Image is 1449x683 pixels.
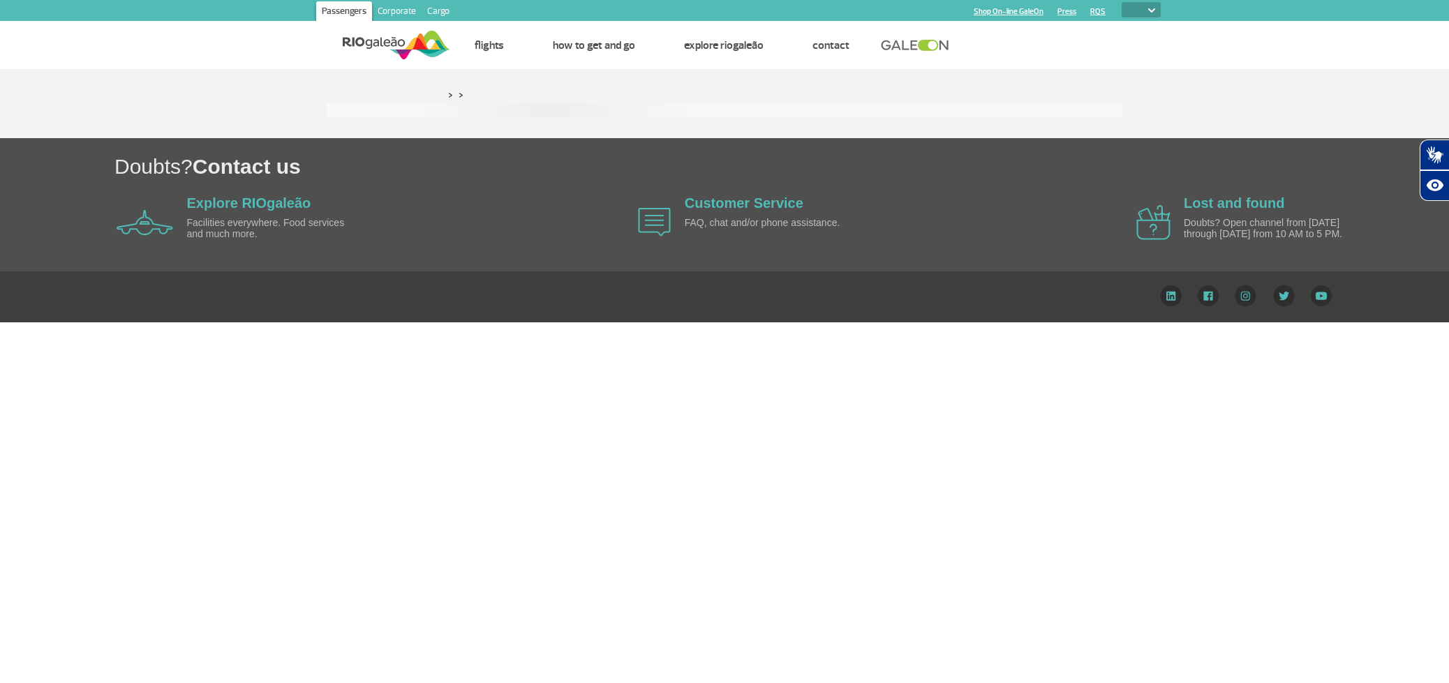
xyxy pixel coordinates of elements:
[316,1,372,24] a: Passengers
[1420,140,1449,201] div: Plugin de acessibilidade da Hand Talk.
[1057,7,1076,16] a: Press
[448,87,453,103] a: >
[1420,170,1449,201] button: Abrir recursos assistivos.
[553,38,635,52] a: How to get and go
[1198,285,1219,306] img: Facebook
[422,1,455,24] a: Cargo
[1160,285,1182,306] img: LinkedIn
[1184,195,1284,211] a: Lost and found
[974,7,1043,16] a: Shop On-line GaleOn
[193,155,301,178] span: Contact us
[638,208,671,237] img: airplane icon
[812,38,849,52] a: Contact
[684,38,764,52] a: Explore RIOgaleão
[1136,205,1171,240] img: airplane icon
[685,218,845,228] p: FAQ, chat and/or phone assistance.
[114,152,1449,181] h1: Doubts?
[1184,218,1344,239] p: Doubts? Open channel from [DATE] through [DATE] from 10 AM to 5 PM.
[372,1,422,24] a: Corporate
[1420,140,1449,170] button: Abrir tradutor de língua de sinais.
[117,210,173,235] img: airplane icon
[187,195,311,211] a: Explore RIOgaleão
[1311,285,1332,306] img: YouTube
[685,195,803,211] a: Customer Service
[1090,7,1106,16] a: RQS
[1235,285,1256,306] img: Instagram
[1273,285,1295,306] img: Twitter
[187,218,348,239] p: Facilities everywhere. Food services and much more.
[459,87,463,103] a: >
[475,38,504,52] a: Flights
